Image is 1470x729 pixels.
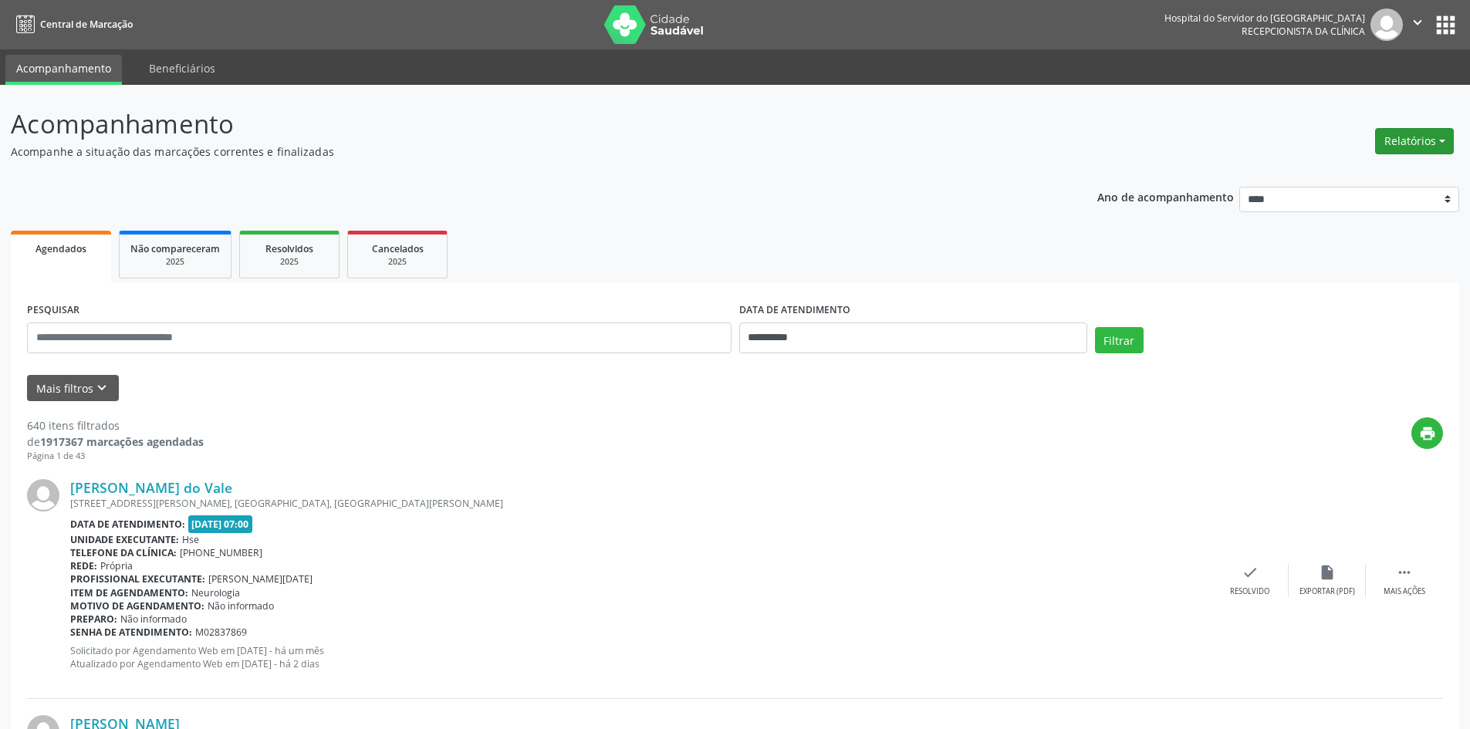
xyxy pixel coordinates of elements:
span: Central de Marcação [40,18,133,31]
b: Telefone da clínica: [70,546,177,559]
i:  [1396,564,1413,581]
span: [DATE] 07:00 [188,515,253,533]
label: DATA DE ATENDIMENTO [739,299,850,322]
b: Rede: [70,559,97,572]
p: Ano de acompanhamento [1097,187,1234,206]
b: Preparo: [70,613,117,626]
div: Mais ações [1384,586,1425,597]
b: Item de agendamento: [70,586,188,599]
b: Profissional executante: [70,572,205,586]
img: img [27,479,59,511]
div: 2025 [251,256,328,268]
b: Unidade executante: [70,533,179,546]
b: Data de atendimento: [70,518,185,531]
p: Acompanhe a situação das marcações correntes e finalizadas [11,143,1025,160]
i: check [1242,564,1259,581]
span: [PERSON_NAME][DATE] [208,572,313,586]
i: print [1419,425,1436,442]
div: Exportar (PDF) [1299,586,1355,597]
span: [PHONE_NUMBER] [180,546,262,559]
button:  [1403,8,1432,41]
button: Filtrar [1095,327,1144,353]
label: PESQUISAR [27,299,79,322]
p: Acompanhamento [11,105,1025,143]
div: 2025 [359,256,436,268]
i: insert_drive_file [1319,564,1336,581]
div: Página 1 de 43 [27,450,204,463]
img: img [1370,8,1403,41]
span: Própria [100,559,133,572]
div: 2025 [130,256,220,268]
div: de [27,434,204,450]
span: Não informado [120,613,187,626]
div: 640 itens filtrados [27,417,204,434]
button: Mais filtroskeyboard_arrow_down [27,375,119,402]
span: Cancelados [372,242,424,255]
span: Hse [182,533,199,546]
i:  [1409,14,1426,31]
span: Recepcionista da clínica [1242,25,1365,38]
p: Solicitado por Agendamento Web em [DATE] - há um mês Atualizado por Agendamento Web em [DATE] - h... [70,644,1211,670]
button: Relatórios [1375,128,1454,154]
b: Motivo de agendamento: [70,599,204,613]
div: [STREET_ADDRESS][PERSON_NAME], [GEOGRAPHIC_DATA], [GEOGRAPHIC_DATA][PERSON_NAME] [70,497,1211,510]
div: Hospital do Servidor do [GEOGRAPHIC_DATA] [1164,12,1365,25]
span: Agendados [35,242,86,255]
span: Neurologia [191,586,240,599]
button: apps [1432,12,1459,39]
span: Resolvidos [265,242,313,255]
b: Senha de atendimento: [70,626,192,639]
div: Resolvido [1230,586,1269,597]
a: Acompanhamento [5,55,122,85]
a: Beneficiários [138,55,226,82]
span: M02837869 [195,626,247,639]
strong: 1917367 marcações agendadas [40,434,204,449]
a: [PERSON_NAME] do Vale [70,479,232,496]
a: Central de Marcação [11,12,133,37]
span: Não informado [208,599,274,613]
i: keyboard_arrow_down [93,380,110,397]
span: Não compareceram [130,242,220,255]
button: print [1411,417,1443,449]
